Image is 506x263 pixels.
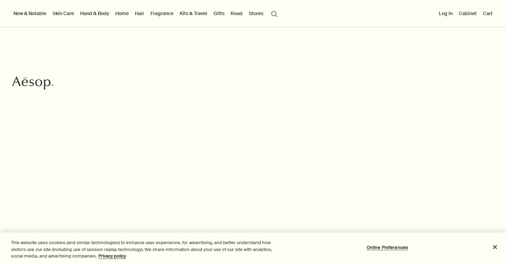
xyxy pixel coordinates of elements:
svg: Aesop [12,76,53,90]
a: Skin Care [51,9,75,18]
h3: Evergreen exhilaration [84,80,225,88]
p: First introduced in [DATE], our Geranium Leaf Body Care range has grown into a quartet of verdant... [84,126,225,163]
h2: The perennial appeal of Geranium Leaf [84,93,225,121]
button: Cart [482,9,494,18]
button: New & Notable [12,9,48,18]
button: Open search [268,7,281,20]
button: Close [487,239,503,254]
a: Cabinet [457,9,478,18]
div: This website uses cookies (and similar technologies) to enhance user experience, for advertising,... [11,239,278,260]
button: Log in [438,9,454,18]
a: Gifts [212,9,226,18]
a: More information about your privacy, opens in a new tab [98,253,126,259]
a: Aesop [12,76,53,92]
a: Discover Geranium Leaf [84,173,188,194]
a: Fragrance [149,9,175,18]
a: Hand & Body [79,9,110,18]
button: Stores [247,9,265,18]
a: Read [229,9,244,18]
a: Kits & Travel [178,9,209,18]
button: Online Preferences, Opens the preference center dialog [366,240,409,254]
a: Hair [134,9,146,18]
a: Home [114,9,130,18]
